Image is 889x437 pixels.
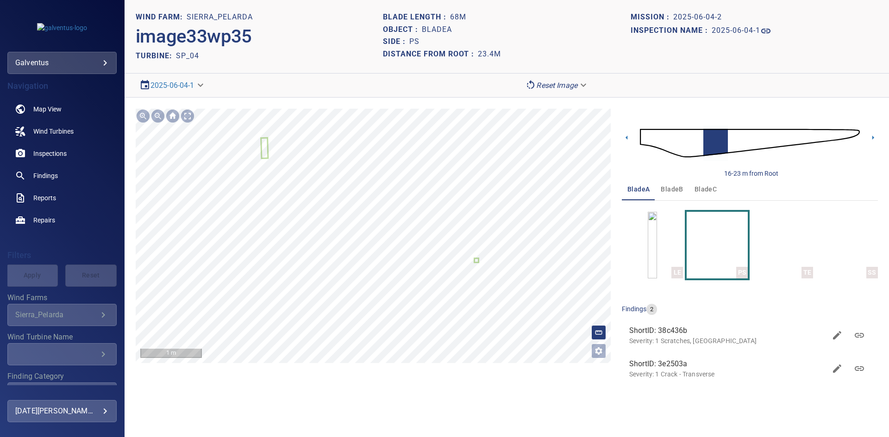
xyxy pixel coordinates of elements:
[383,25,422,34] h1: Object :
[622,305,646,313] span: findings
[176,51,199,60] h2: SP_04
[687,212,748,278] button: PS
[15,55,109,70] div: galventus
[383,37,409,46] h1: Side :
[648,212,657,278] a: LE
[801,267,813,278] div: TE
[7,120,117,142] a: windturbines noActive
[33,215,55,225] span: Repairs
[7,98,117,120] a: map noActive
[15,404,109,419] div: [DATE][PERSON_NAME]
[7,251,117,260] h4: Filters
[33,105,62,114] span: Map View
[7,294,117,302] label: Wind Farms
[150,81,194,90] a: 2025-06-04-1
[7,142,117,165] a: inspections noActive
[136,77,209,93] div: 2025-06-04-1
[7,81,117,91] h4: Navigation
[383,13,450,22] h1: Blade length :
[33,127,74,136] span: Wind Turbines
[817,212,878,278] button: SS
[422,25,452,34] h1: bladeA
[712,25,771,37] a: 2025-06-04-1
[591,344,606,358] button: Open image filters and tagging options
[629,336,826,345] p: Severity: 1 Scratches, [GEOGRAPHIC_DATA]
[521,77,592,93] div: Reset Image
[631,13,673,22] h1: Mission :
[629,325,826,336] span: ShortID: 38c436b
[629,358,826,369] span: ShortID: 3e2503a
[165,109,180,123] img: Go home
[7,209,117,231] a: repairs noActive
[136,25,252,48] h2: image33wp35
[661,184,683,195] span: bladeB
[150,109,165,123] img: Zoom out
[627,184,650,195] span: bladeA
[37,23,87,32] img: galventus-logo
[646,305,657,314] span: 2
[7,333,117,341] label: Wind Turbine Name
[136,109,150,123] img: Zoom in
[673,13,722,22] h1: 2025-06-04-2
[136,51,176,60] h2: TURBINE:
[7,382,117,405] div: Finding Category
[383,50,478,59] h1: Distance from root :
[15,310,98,319] div: Sierra_Pelarda
[695,184,717,195] span: bladeC
[409,37,419,46] h1: PS
[536,81,577,90] em: Reset Image
[640,117,860,170] img: d
[7,373,117,380] label: Finding Category
[33,171,58,180] span: Findings
[136,13,187,22] h1: WIND FARM:
[671,267,683,278] div: LE
[33,149,67,158] span: Inspections
[843,212,852,278] a: SS
[866,267,878,278] div: SS
[629,369,826,379] p: Severity: 1 Crack - Transverse
[7,52,117,74] div: galventus
[7,343,117,365] div: Wind Turbine Name
[631,26,712,35] h1: Inspection name :
[713,212,722,278] a: PS
[33,193,56,203] span: Reports
[187,13,253,22] h1: Sierra_Pelarda
[736,267,748,278] div: PS
[478,50,501,59] h1: 23.4m
[7,165,117,187] a: findings noActive
[712,26,760,35] h1: 2025-06-04-1
[778,212,787,278] a: TE
[751,212,813,278] button: TE
[180,109,195,123] img: Toggle full page
[450,13,466,22] h1: 68m
[7,187,117,209] a: reports noActive
[7,304,117,326] div: Wind Farms
[724,169,778,178] div: 16-23 m from Root
[622,212,683,278] button: LE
